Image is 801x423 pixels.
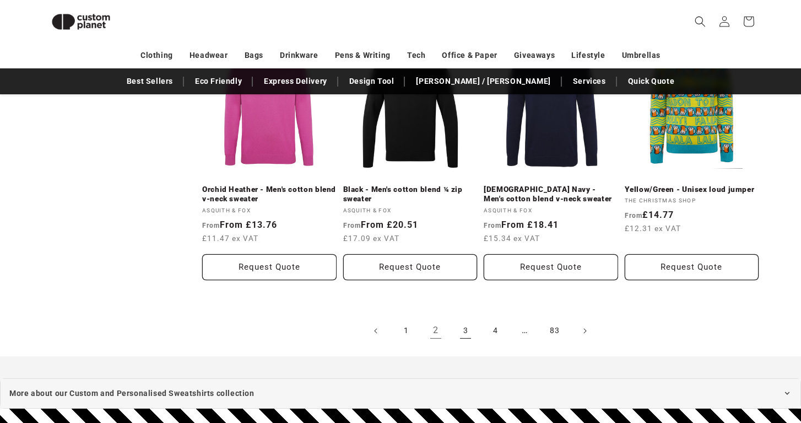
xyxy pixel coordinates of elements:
[335,46,391,65] a: Pens & Writing
[258,72,333,91] a: Express Delivery
[344,72,400,91] a: Design Tool
[622,46,661,65] a: Umbrellas
[625,254,759,280] button: Request Quote
[484,185,618,204] a: [DEMOGRAPHIC_DATA] Navy - Men's cotton blend v-neck sweater
[625,185,759,195] a: Yellow/Green - Unisex loud jumper
[484,254,618,280] button: Request Quote
[280,46,318,65] a: Drinkware
[514,46,555,65] a: Giveaways
[140,46,173,65] a: Clothing
[42,4,120,39] img: Custom Planet
[202,319,759,343] nav: Pagination
[623,72,680,91] a: Quick Quote
[343,254,478,280] button: Request Quote
[245,46,263,65] a: Bags
[513,319,537,343] span: …
[394,319,418,343] a: Page 1
[567,72,611,91] a: Services
[612,304,801,423] iframe: Chat Widget
[9,387,255,400] span: More about our Custom and Personalised Sweatshirts collection
[190,72,247,91] a: Eco Friendly
[407,46,425,65] a: Tech
[343,185,478,204] a: Black - Men's cotton blend ¼ zip sweater
[202,254,337,280] button: Request Quote
[410,72,556,91] a: [PERSON_NAME] / [PERSON_NAME]
[202,185,337,204] a: Orchid Heather - Men's cotton blend v-neck sweater
[543,319,567,343] a: Page 83
[442,46,497,65] a: Office & Paper
[364,319,388,343] a: Previous page
[483,319,507,343] a: Page 4
[688,9,712,34] summary: Search
[190,46,228,65] a: Headwear
[453,319,478,343] a: Page 3
[424,319,448,343] a: Page 2
[121,72,178,91] a: Best Sellers
[571,46,605,65] a: Lifestyle
[572,319,597,343] a: Next page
